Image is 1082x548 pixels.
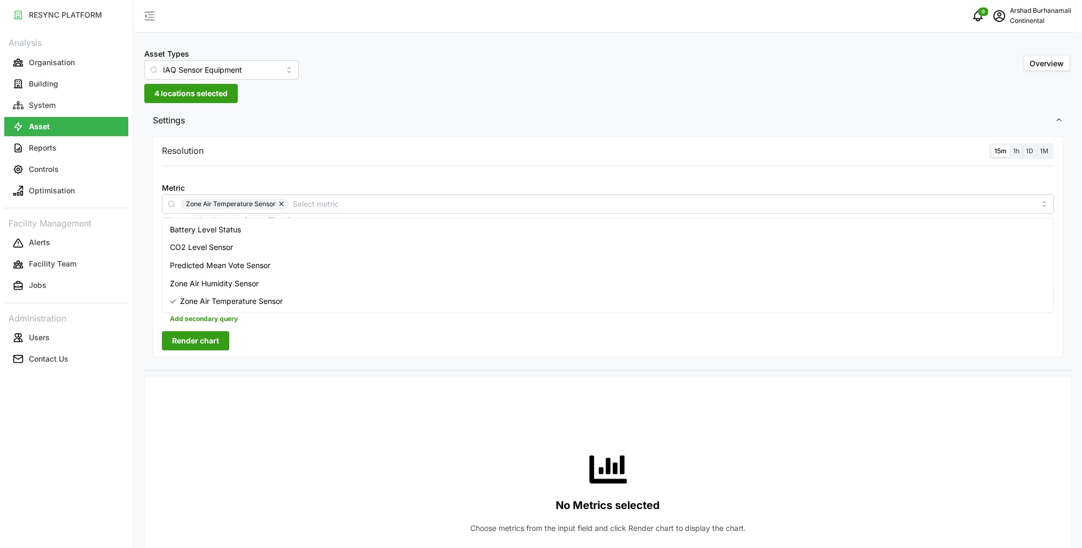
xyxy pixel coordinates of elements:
span: Zone Air Temperature Sensor [186,198,276,210]
button: Reports [4,138,128,158]
a: Reports [4,137,128,159]
p: Resolution [162,144,204,158]
a: Facility Team [4,254,128,275]
p: System [29,100,56,111]
span: Add secondary query [170,311,238,326]
label: Metric [162,182,185,194]
span: 0 [982,8,985,15]
a: Building [4,73,128,95]
button: Contact Us [4,349,128,369]
button: Jobs [4,276,128,295]
p: Arshad Burhanamali [1010,6,1071,16]
a: Jobs [4,275,128,296]
p: Asset [29,121,50,132]
span: Zone Air Humidity Sensor [170,278,259,289]
span: 1M [1040,147,1048,155]
span: 4 locations selected [154,84,228,103]
p: *You can only select a maximum of 5 metrics [162,216,1054,225]
button: Controls [4,160,128,179]
button: 4 locations selected [144,84,238,103]
a: Asset [4,116,128,137]
span: Zone Air Temperature Sensor [180,295,283,307]
button: Facility Team [4,255,128,274]
p: Jobs [29,280,46,291]
p: Choose metrics from the input field and click Render chart to display the chart. [470,523,746,534]
div: Settings [144,134,1071,371]
button: Add secondary query [162,311,246,327]
span: CO2 Level Sensor [170,241,233,253]
a: Optimisation [4,180,128,201]
p: Users [29,332,50,343]
span: Battery Level Status [170,224,241,236]
a: Users [4,327,128,348]
p: Contact Us [29,354,68,364]
span: Overview [1030,59,1064,68]
span: Predicted Mean Vote Sensor [170,260,270,271]
p: No Metrics selected [556,497,660,514]
button: Render chart [162,331,229,350]
p: Reports [29,143,57,153]
button: System [4,96,128,115]
button: notifications [967,5,988,27]
button: Alerts [4,233,128,253]
span: Render chart [172,332,219,350]
p: RESYNC PLATFORM [29,10,102,20]
a: RESYNC PLATFORM [4,4,128,26]
p: Facility Management [4,215,128,230]
button: Asset [4,117,128,136]
button: Settings [144,107,1071,134]
p: Continental [1010,16,1071,26]
p: Controls [29,164,59,175]
button: Organisation [4,53,128,72]
a: Alerts [4,232,128,254]
button: Users [4,328,128,347]
a: Controls [4,159,128,180]
input: Select metric [293,198,1035,209]
a: Organisation [4,52,128,73]
span: 1h [1013,147,1019,155]
p: Building [29,79,58,89]
a: Contact Us [4,348,128,370]
a: System [4,95,128,116]
p: Analysis [4,34,128,50]
span: Settings [153,107,1055,134]
button: Building [4,74,128,93]
p: Administration [4,310,128,325]
p: Alerts [29,237,50,248]
button: schedule [988,5,1010,27]
button: RESYNC PLATFORM [4,5,128,25]
label: Asset Types [144,48,189,60]
button: Optimisation [4,181,128,200]
p: Facility Team [29,259,76,269]
span: 1D [1026,147,1033,155]
p: Organisation [29,57,75,68]
p: Optimisation [29,185,75,196]
span: 15m [994,147,1007,155]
